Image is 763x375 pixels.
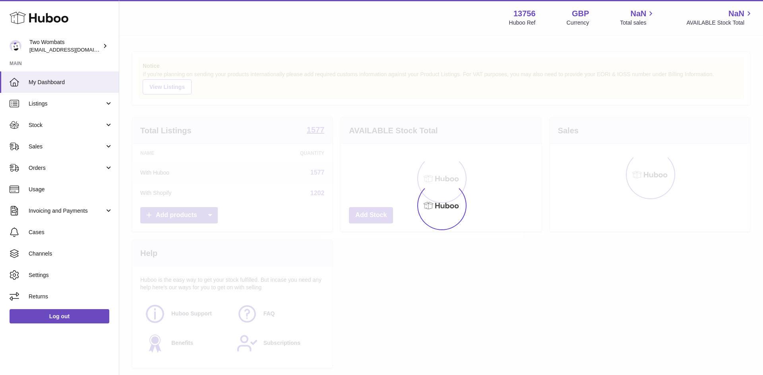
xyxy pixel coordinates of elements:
span: Cases [29,229,113,236]
strong: GBP [572,8,589,19]
a: NaN Total sales [620,8,655,27]
span: NaN [728,8,744,19]
span: Settings [29,271,113,279]
span: Channels [29,250,113,258]
a: Log out [10,309,109,323]
div: Currency [567,19,589,27]
span: Invoicing and Payments [29,207,105,215]
div: Two Wombats [29,38,101,54]
span: Total sales [620,19,655,27]
strong: 13756 [513,8,536,19]
div: Huboo Ref [509,19,536,27]
span: AVAILABLE Stock Total [686,19,753,27]
img: internalAdmin-13756@internal.huboo.com [10,40,21,52]
span: Orders [29,164,105,172]
span: Returns [29,293,113,300]
a: NaN AVAILABLE Stock Total [686,8,753,27]
span: NaN [630,8,646,19]
span: Usage [29,186,113,193]
span: My Dashboard [29,79,113,86]
span: Stock [29,121,105,129]
span: Listings [29,100,105,108]
span: [EMAIL_ADDRESS][DOMAIN_NAME] [29,46,117,53]
span: Sales [29,143,105,150]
